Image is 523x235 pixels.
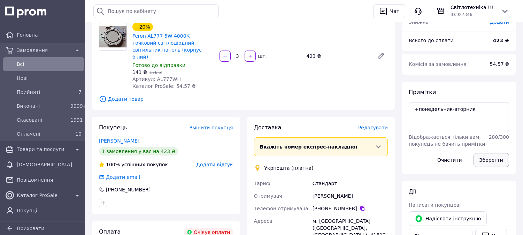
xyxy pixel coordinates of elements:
span: ID: 927346 [451,12,472,17]
textarea: +понедельник-вторник [409,102,509,132]
div: успішних покупок [99,161,168,168]
span: Скасовані [17,116,68,123]
div: [PERSON_NAME] [311,190,389,202]
span: Каталог ProSale: 54.57 ₴ [132,83,195,89]
button: Очистити [431,153,468,167]
span: 10 [75,131,82,137]
a: Feron AL777 5W 4000К точковий світлодіодний світильник панель (корпус білий) [132,33,202,60]
span: Каталог ProSale [17,192,70,199]
span: Світлотехніка !!! [451,4,495,11]
span: Всього до сплати [409,38,454,43]
span: Покупці [17,207,82,214]
span: Редагувати [358,125,388,130]
span: Всi [17,61,82,68]
span: Комісія за замовлення [409,61,467,67]
span: Товари та послуги [17,146,70,153]
span: Приховати [17,226,44,231]
span: 54.57 ₴ [490,61,509,67]
span: Додати товар [99,95,388,103]
span: Покупець [99,124,128,131]
span: 1991 [70,117,83,123]
div: Додати email [105,174,141,181]
span: 280 / 300 [489,134,509,140]
div: [PHONE_NUMBER] [105,186,151,193]
img: Feron AL777 5W 4000К точковий світлодіодний світильник панель (корпус білий) [99,26,126,47]
span: Дії [409,188,416,195]
span: Тариф [254,181,270,186]
div: [PHONE_NUMBER] [313,205,388,212]
div: Стандарт [311,177,389,190]
button: Надіслати інструкцію [409,211,487,226]
a: Редагувати [374,49,388,63]
div: −20% [132,23,153,31]
span: 141 ₴ [132,69,147,75]
button: Чат [373,4,405,18]
span: Відображається тільки вам, покупець не бачить примітки [409,134,485,147]
span: Оплата [99,228,121,235]
div: 423 ₴ [303,51,371,61]
span: 9999+ [70,103,87,109]
span: Прийняті [17,89,68,96]
span: 100% [106,162,120,167]
div: Додати email [98,174,141,181]
span: Доставка [254,124,282,131]
span: Отримувач [254,193,282,199]
b: 423 ₴ [493,38,509,43]
span: Написати покупцеві [409,202,461,208]
span: Виконані [17,103,68,109]
span: Додати відгук [196,162,233,167]
span: Змінити покупця [190,125,233,130]
span: Замовлення [17,47,70,54]
span: Додати [490,19,509,25]
span: Телефон отримувача [254,206,308,211]
span: Оплачені [17,130,68,137]
div: 1 замовлення у вас на 423 ₴ [99,147,178,156]
span: Адреса [254,218,272,224]
div: Чат [389,6,401,16]
span: Нові [17,75,82,82]
span: [DEMOGRAPHIC_DATA] [17,161,82,168]
span: Готово до відправки [132,62,185,68]
span: 7 [78,89,82,95]
input: Пошук по кабінету [93,4,219,18]
div: шт. [256,53,268,60]
button: Зберегти [474,153,509,167]
span: Вкажіть номер експрес-накладної [260,144,357,150]
span: Повідомлення [17,176,82,183]
span: Артикул: AL777WH [132,76,181,82]
span: Примітки [409,89,436,96]
span: Головна [17,31,82,38]
a: [PERSON_NAME] [99,138,139,144]
span: 176 ₴ [149,70,162,75]
span: Знижка [409,19,429,25]
div: Укрпошта (платна) [263,165,315,172]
